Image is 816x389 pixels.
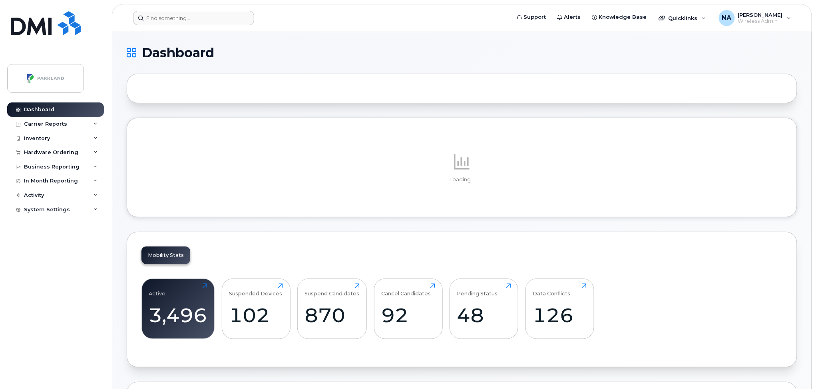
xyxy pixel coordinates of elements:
div: 102 [229,303,283,327]
p: Loading... [141,176,782,183]
div: Cancel Candidates [381,283,431,297]
a: Suspended Devices102 [229,283,283,335]
div: Pending Status [457,283,498,297]
div: 126 [533,303,587,327]
div: 3,496 [149,303,207,327]
div: Active [149,283,166,297]
div: Data Conflicts [533,283,570,297]
a: Cancel Candidates92 [381,283,435,335]
a: Data Conflicts126 [533,283,587,335]
div: Suspend Candidates [305,283,360,297]
div: 870 [305,303,360,327]
div: 48 [457,303,511,327]
a: Active3,496 [149,283,207,335]
a: Suspend Candidates870 [305,283,360,335]
div: 92 [381,303,435,327]
div: Suspended Devices [229,283,282,297]
span: Dashboard [142,47,214,59]
a: Pending Status48 [457,283,511,335]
